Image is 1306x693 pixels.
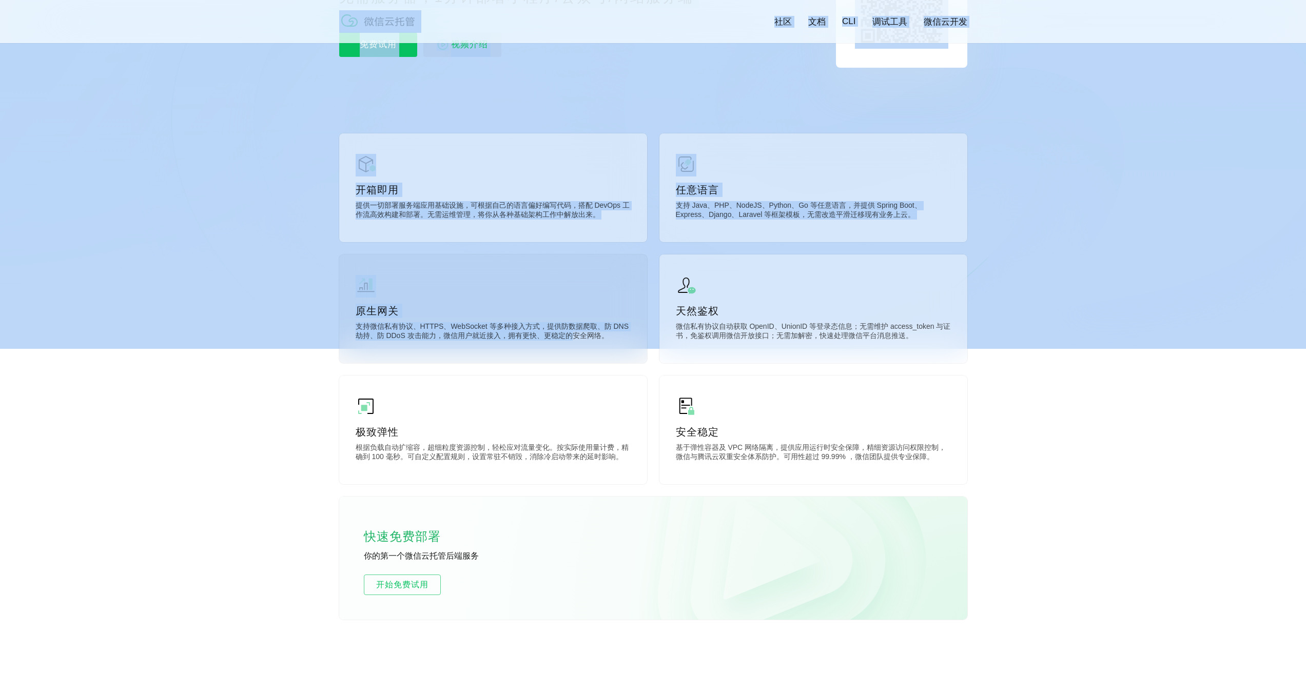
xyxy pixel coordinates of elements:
[676,425,951,439] p: 安全稳定
[339,10,421,31] img: 微信云托管
[437,38,449,51] img: video_play.svg
[924,16,967,28] a: 微信云开发
[356,443,631,464] p: 根据负载自动扩缩容，超细粒度资源控制，轻松应对流量变化。按实际使用量计费，精确到 100 毫秒。可自定义配置规则，设置常驻不销毁，消除冷启动带来的延时影响。
[808,16,826,28] a: 文档
[364,551,518,562] p: 你的第一个微信云托管后端服务
[364,579,440,591] span: 开始免费试用
[676,183,951,197] p: 任意语言
[676,201,951,222] p: 支持 Java、PHP、NodeJS、Python、Go 等任意语言，并提供 Spring Boot、Express、Django、Laravel 等框架模板，无需改造平滑迁移现有业务上云。
[364,526,466,547] p: 快速免费部署
[356,425,631,439] p: 极致弹性
[356,201,631,222] p: 提供一切部署服务端应用基础设施，可根据自己的语言偏好编写代码，搭配 DevOps 工作流高效构建和部署。无需运维管理，将你从各种基础架构工作中解放出来。
[676,322,951,343] p: 微信私有协议自动获取 OpenID、UnionID 等登录态信息；无需维护 access_token 与证书，免鉴权调用微信开放接口；无需加解密，快速处理微信平台消息推送。
[339,24,421,32] a: 微信云托管
[842,16,855,27] a: CLI
[872,16,907,28] a: 调试工具
[339,32,417,57] p: 免费试用
[774,16,792,28] a: 社区
[451,32,488,57] span: 视频介绍
[676,443,951,464] p: 基于弹性容器及 VPC 网络隔离，提供应用运行时安全保障，精细资源访问权限控制，微信与腾讯云双重安全体系防护。可用性超过 99.99% ，微信团队提供专业保障。
[356,183,631,197] p: 开箱即用
[676,304,951,318] p: 天然鉴权
[356,304,631,318] p: 原生网关
[356,322,631,343] p: 支持微信私有协议、HTTPS、WebSocket 等多种接入方式，提供防数据爬取、防 DNS 劫持、防 DDoS 攻击能力，微信用户就近接入，拥有更快、更稳定的安全网络。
